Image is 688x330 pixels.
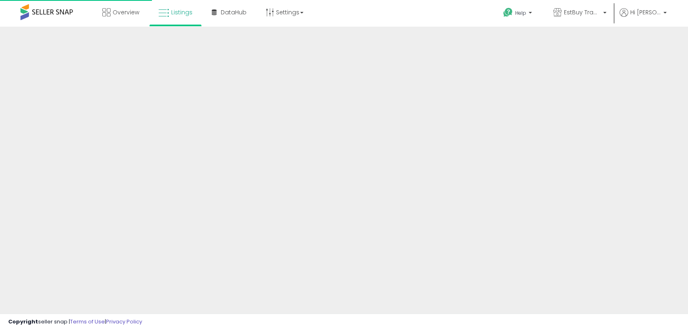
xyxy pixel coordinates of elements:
[221,8,247,16] span: DataHub
[503,7,513,18] i: Get Help
[515,9,526,16] span: Help
[630,8,661,16] span: Hi [PERSON_NAME]
[8,318,38,325] strong: Copyright
[113,8,139,16] span: Overview
[70,318,105,325] a: Terms of Use
[8,318,142,326] div: seller snap | |
[106,318,142,325] a: Privacy Policy
[171,8,192,16] span: Listings
[497,1,540,27] a: Help
[620,8,667,27] a: Hi [PERSON_NAME]
[564,8,601,16] span: EstBuy Trading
